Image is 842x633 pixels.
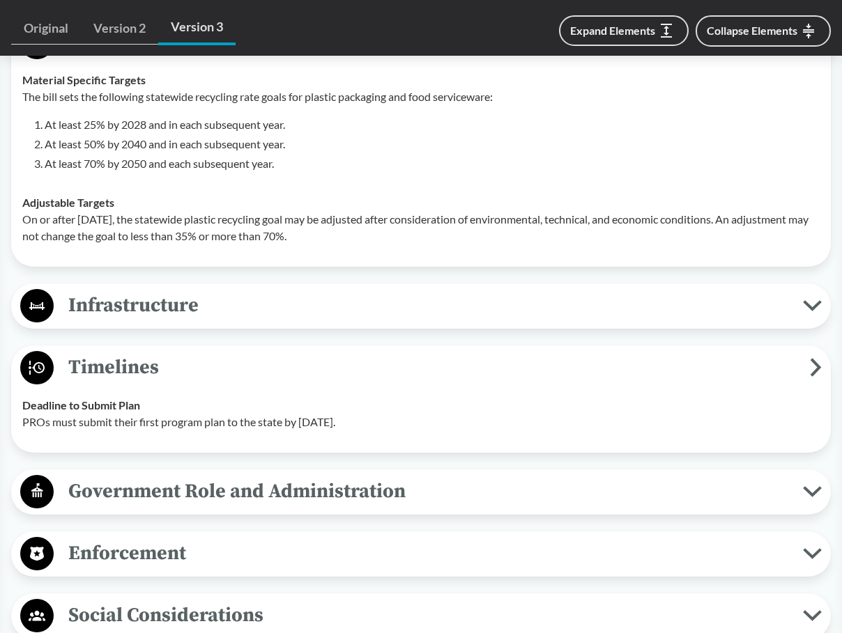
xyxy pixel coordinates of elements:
[16,474,826,510] button: Government Role and Administration
[45,136,820,153] li: At least 50% by 2040 and in each subsequent year.
[16,350,826,386] button: Timelines
[22,88,820,105] p: The bill sets the following statewide recycling rate goals for plastic packaging and food service...
[81,13,158,45] a: Version 2
[54,538,803,569] span: Enforcement
[11,13,81,45] a: Original
[22,211,820,244] p: On or after [DATE], the statewide plastic recycling goal may be adjusted after consideration of e...
[16,536,826,572] button: Enforcement
[54,290,803,321] span: Infrastructure
[696,15,831,47] button: Collapse Elements
[22,196,114,209] strong: Adjustable Targets
[22,414,820,430] p: PROs must submit their first program plan to the state by [DATE].
[45,116,820,133] li: At least 25% by 2028 and in each subsequent year.
[45,155,820,172] li: At least 70% by 2050 and each subsequent year.
[22,398,140,412] strong: Deadline to Submit Plan
[16,288,826,324] button: Infrastructure
[54,352,810,383] span: Timelines
[158,11,236,45] a: Version 3
[559,15,689,46] button: Expand Elements
[54,600,803,631] span: Social Considerations
[54,476,803,507] span: Government Role and Administration
[22,73,146,86] strong: Material Specific Targets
